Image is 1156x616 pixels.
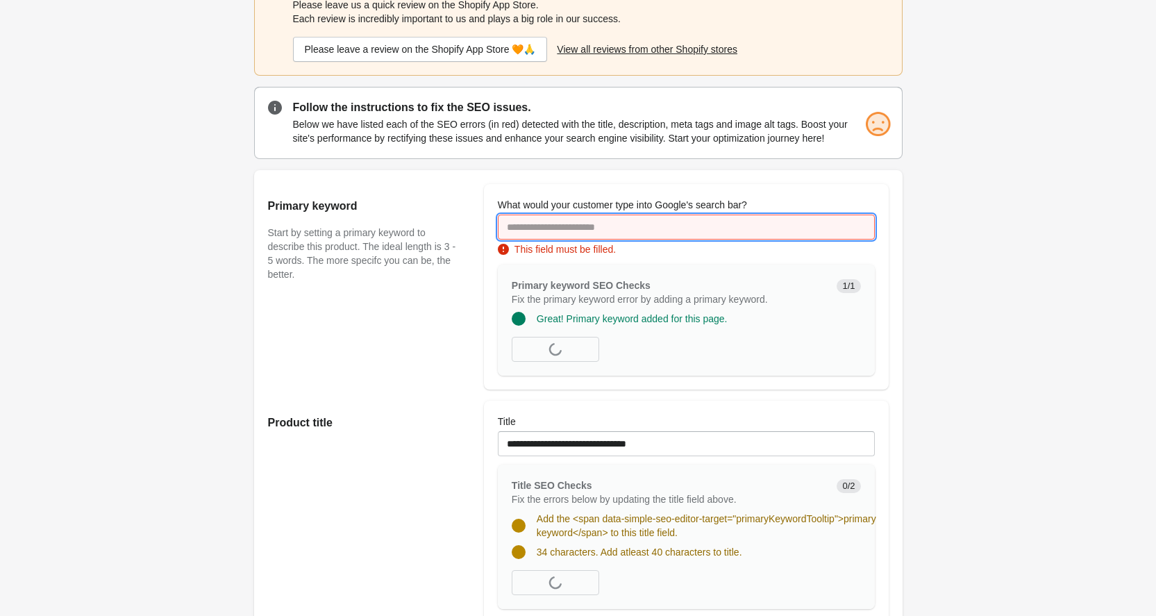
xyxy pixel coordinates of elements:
[551,37,743,62] a: View all reviews from other Shopify stores
[293,117,889,145] p: Below we have listed each of the SEO errors (in red) detected with the title, description, meta t...
[514,242,616,256] div: This field must be filled.
[268,415,456,431] h2: Product title
[293,12,873,26] p: Each review is incredibly important to us and plays a big role in our success.
[498,198,747,212] label: What would your customer type into Google's search bar?
[498,415,516,428] label: Title
[512,280,651,291] span: Primary keyword SEO Checks
[293,99,889,116] p: Follow the instructions to fix the SEO issues.
[305,44,536,55] div: Please leave a review on the Shopify App Store 🧡🙏
[837,279,860,293] span: 1/1
[11,11,363,96] body: Rich Text Area. Press ALT-0 for help.
[837,479,860,493] span: 0/2
[293,37,548,62] a: Please leave a review on the Shopify App Store 🧡🙏
[537,513,876,538] span: Add the <span data-simple-seo-editor-target="primaryKeywordTooltip">primary keyword</span> to thi...
[537,547,742,558] span: 34 characters. Add atleast 40 characters to title.
[864,110,891,138] img: sad.png
[537,313,728,324] span: Great! Primary keyword added for this page.
[512,492,826,506] p: Fix the errors below by updating the title field above.
[512,480,592,491] span: Title SEO Checks
[268,198,456,215] h2: Primary keyword
[268,226,456,281] p: Start by setting a primary keyword to describe this product. The ideal length is 3 - 5 words. The...
[512,292,826,306] p: Fix the primary keyword error by adding a primary keyword.
[557,44,737,55] div: View all reviews from other Shopify stores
